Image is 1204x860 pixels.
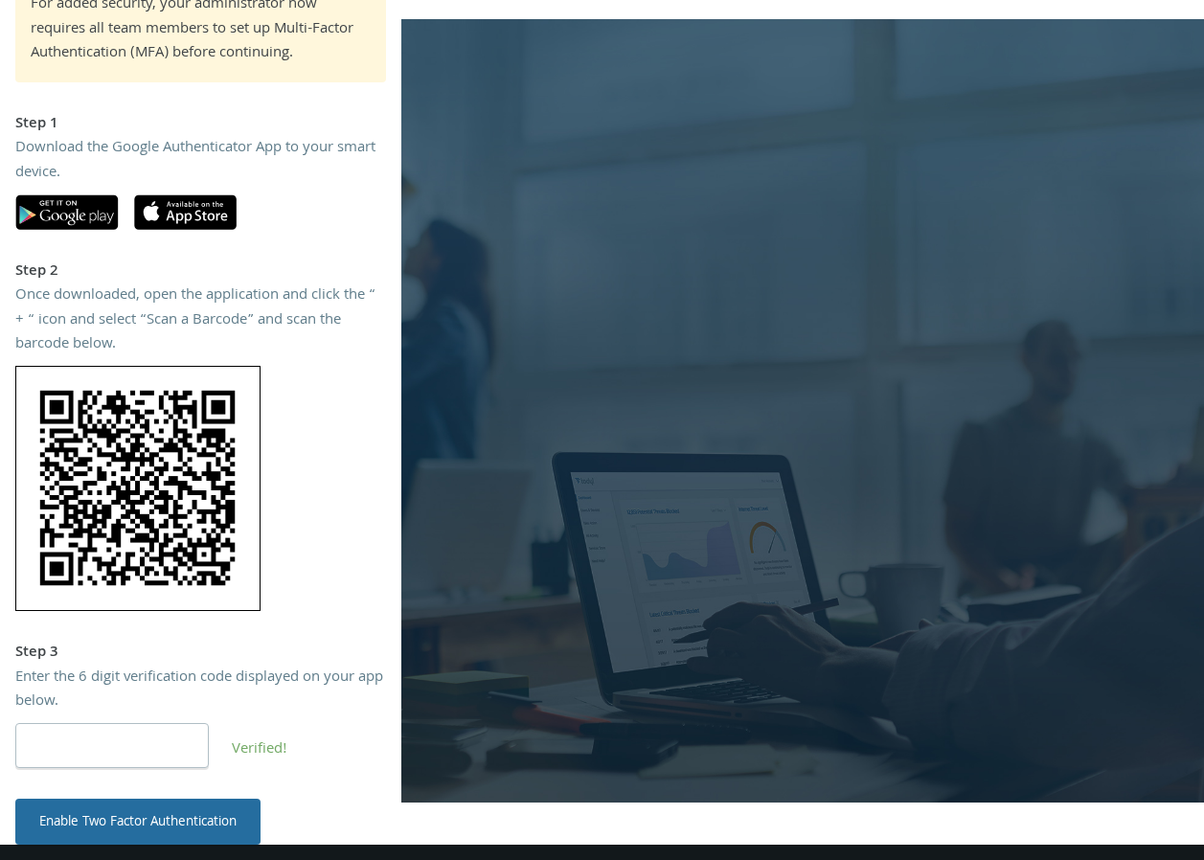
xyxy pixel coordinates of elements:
[15,366,261,611] img: +XS9wRtonN8QAAAABJRU5ErkJggg==
[15,641,58,666] strong: Step 3
[232,737,287,762] span: Verified!
[15,667,386,715] div: Enter the 6 digit verification code displayed on your app below.
[15,194,119,230] img: google-play.svg
[15,260,58,284] strong: Step 2
[15,112,58,137] strong: Step 1
[15,137,386,186] div: Download the Google Authenticator App to your smart device.
[134,194,237,230] img: apple-app-store.svg
[15,284,386,358] div: Once downloaded, open the application and click the “ + “ icon and select “Scan a Barcode” and sc...
[15,799,261,845] button: Enable Two Factor Authentication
